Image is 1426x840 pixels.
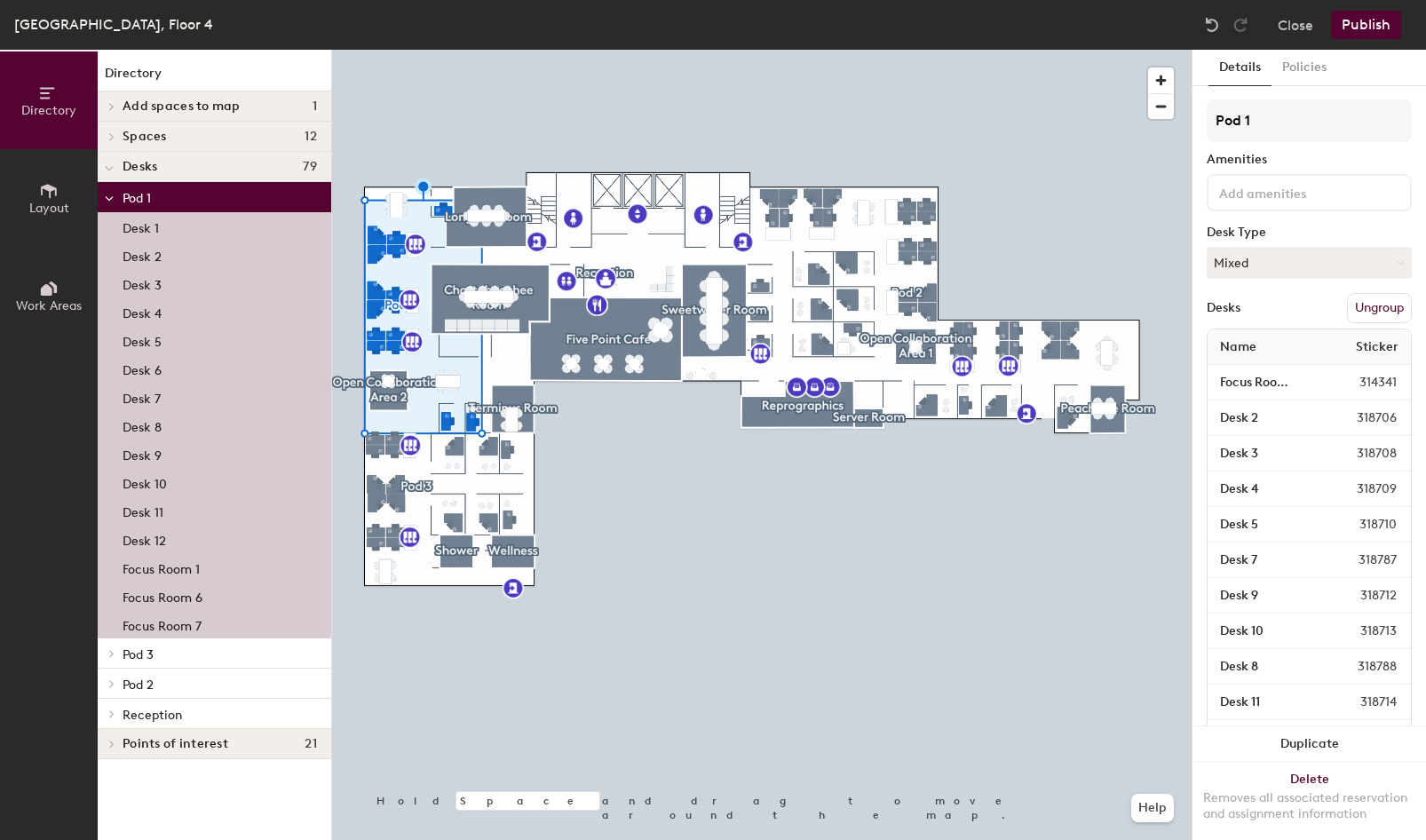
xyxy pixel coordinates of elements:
span: 318712 [1318,586,1407,606]
span: Points of interest [123,737,228,751]
span: 318710 [1317,515,1407,535]
img: Redo [1232,16,1249,34]
p: Desk 8 [123,415,162,435]
span: 314341 [1317,373,1407,392]
div: Desk Type [1207,226,1412,240]
h1: Directory [98,64,331,91]
span: Pod 1 [123,191,151,206]
p: Desk 12 [123,528,166,549]
span: 318788 [1315,657,1407,677]
span: Reception [123,708,182,723]
button: Help [1131,794,1174,822]
input: Unnamed desk [1211,406,1314,431]
p: Focus Room 6 [123,585,202,606]
button: Ungroup [1347,293,1412,323]
input: Unnamed desk [1211,725,1318,750]
span: Work Areas [16,298,82,313]
span: Directory [21,103,76,118]
input: Unnamed desk [1211,441,1314,466]
span: Spaces [123,130,167,144]
p: Desk 10 [123,472,167,492]
input: Unnamed desk [1211,583,1318,608]
span: Pod 3 [123,647,154,662]
p: Desk 2 [123,244,162,265]
button: Policies [1272,50,1337,86]
div: Desks [1207,301,1240,315]
p: Desk 11 [123,500,163,520]
p: Desk 6 [123,358,162,378]
span: 318706 [1314,408,1407,428]
p: Desk 1 [123,216,159,236]
span: 1 [313,99,317,114]
p: Desk 3 [123,273,162,293]
span: 318713 [1318,622,1407,641]
div: Amenities [1207,153,1412,167]
span: 318708 [1314,444,1407,464]
p: Desk 5 [123,329,162,350]
input: Add amenities [1216,181,1375,202]
span: Desks [123,160,157,174]
input: Unnamed desk [1211,654,1315,679]
span: 21 [305,737,317,751]
input: Unnamed desk [1211,477,1314,502]
input: Unnamed desk [1211,619,1318,644]
span: 79 [303,160,317,174]
span: Pod 2 [123,678,154,693]
span: Sticker [1347,331,1407,363]
img: Undo [1203,16,1221,34]
button: DeleteRemoves all associated reservation and assignment information [1192,762,1426,840]
button: Publish [1331,11,1401,39]
input: Unnamed desk [1211,690,1318,715]
button: Close [1278,11,1313,39]
p: Desk 9 [123,443,162,464]
span: 12 [305,130,317,144]
button: Details [1208,50,1272,86]
div: Removes all associated reservation and assignment information [1203,790,1415,822]
input: Unnamed desk [1211,512,1317,537]
p: Desk 4 [123,301,162,321]
span: 318787 [1316,551,1407,570]
button: Mixed [1207,247,1412,279]
p: Focus Room 7 [123,614,202,634]
span: Layout [29,201,69,216]
input: Unnamed desk [1211,548,1316,573]
input: Unnamed desk [1211,370,1317,395]
button: Duplicate [1192,726,1426,762]
p: Desk 7 [123,386,161,407]
p: Focus Room 1 [123,557,200,577]
span: Add spaces to map [123,99,241,114]
span: 318709 [1314,479,1407,499]
span: Name [1211,331,1265,363]
span: 318714 [1318,693,1407,712]
div: [GEOGRAPHIC_DATA], Floor 4 [14,13,213,36]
